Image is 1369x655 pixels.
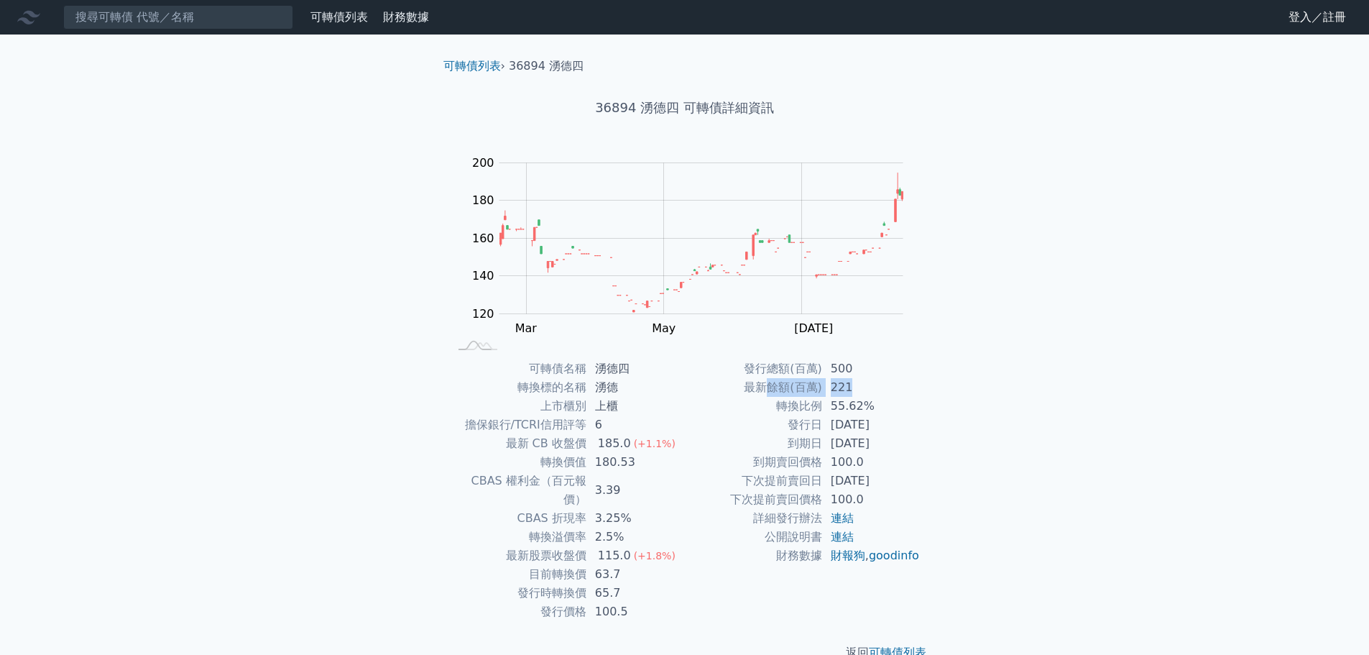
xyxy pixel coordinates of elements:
td: [DATE] [822,472,921,490]
td: , [822,546,921,565]
td: 擔保銀行/TCRI信用評等 [449,416,586,434]
a: 連結 [831,511,854,525]
li: 36894 湧德四 [509,58,584,75]
td: 65.7 [586,584,685,603]
tspan: 160 [472,232,494,245]
td: CBAS 折現率 [449,509,586,528]
td: [DATE] [822,416,921,434]
td: 55.62% [822,397,921,416]
g: Series [499,173,903,312]
td: 下次提前賣回價格 [685,490,822,509]
td: 財務數據 [685,546,822,565]
tspan: May [652,321,676,335]
div: 185.0 [595,434,634,453]
td: 發行價格 [449,603,586,621]
td: 轉換比例 [685,397,822,416]
td: 上市櫃別 [449,397,586,416]
td: 公開說明書 [685,528,822,546]
div: 115.0 [595,546,634,565]
td: 發行時轉換價 [449,584,586,603]
a: 財務數據 [383,10,429,24]
td: 63.7 [586,565,685,584]
td: 發行日 [685,416,822,434]
a: 財報狗 [831,549,865,562]
span: (+1.8%) [634,550,676,562]
g: Chart [465,156,925,335]
td: 最新 CB 收盤價 [449,434,586,453]
td: 到期賣回價格 [685,453,822,472]
a: goodinfo [869,549,919,562]
td: 轉換溢價率 [449,528,586,546]
td: 轉換標的名稱 [449,378,586,397]
li: › [443,58,505,75]
td: 180.53 [586,453,685,472]
a: 連結 [831,530,854,544]
tspan: 120 [472,307,494,321]
a: 可轉債列表 [443,59,501,73]
a: 登入／註冊 [1277,6,1358,29]
span: (+1.1%) [634,438,676,449]
td: 下次提前賣回日 [685,472,822,490]
tspan: Mar [515,321,538,335]
td: 最新餘額(百萬) [685,378,822,397]
td: 100.0 [822,453,921,472]
td: 湧德 [586,378,685,397]
div: 聊天小工具 [1297,586,1369,655]
td: 3.39 [586,472,685,509]
td: 可轉債名稱 [449,359,586,378]
h1: 36894 湧德四 可轉債詳細資訊 [432,98,938,118]
td: 500 [822,359,921,378]
td: 發行總額(百萬) [685,359,822,378]
td: 100.0 [822,490,921,509]
tspan: 200 [472,156,494,170]
td: 到期日 [685,434,822,453]
tspan: [DATE] [794,321,833,335]
td: 100.5 [586,603,685,621]
td: 目前轉換價 [449,565,586,584]
tspan: 180 [472,193,494,207]
td: 上櫃 [586,397,685,416]
td: 最新股票收盤價 [449,546,586,565]
td: 詳細發行辦法 [685,509,822,528]
td: 湧德四 [586,359,685,378]
td: 221 [822,378,921,397]
td: 6 [586,416,685,434]
tspan: 140 [472,269,494,283]
td: 2.5% [586,528,685,546]
iframe: Chat Widget [1297,586,1369,655]
td: [DATE] [822,434,921,453]
td: 轉換價值 [449,453,586,472]
td: 3.25% [586,509,685,528]
td: CBAS 權利金（百元報價） [449,472,586,509]
input: 搜尋可轉債 代號／名稱 [63,5,293,29]
a: 可轉債列表 [310,10,368,24]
